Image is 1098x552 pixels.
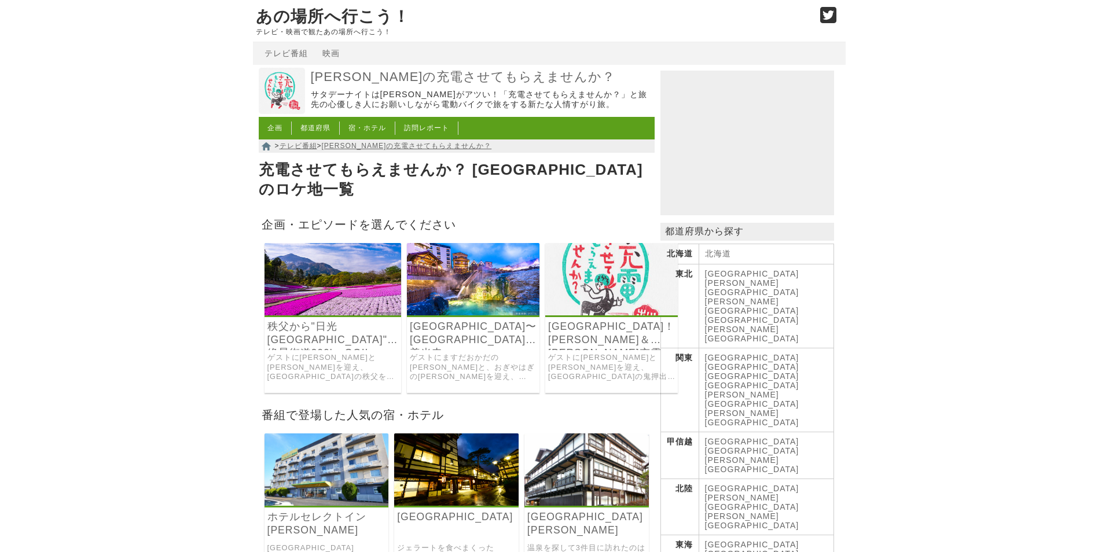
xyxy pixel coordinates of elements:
[267,320,398,347] a: 秩父から"日光[GEOGRAPHIC_DATA]"へ絶景街道200kmGO!!
[267,353,398,382] a: ゲストに[PERSON_NAME]と[PERSON_NAME]を迎え、[GEOGRAPHIC_DATA]の秩父をスタートし[GEOGRAPHIC_DATA]の[GEOGRAPHIC_DATA]、...
[660,479,699,535] th: 北陸
[256,28,808,36] p: テレビ・映画で観たあの場所へ行こう！
[410,320,537,347] a: [GEOGRAPHIC_DATA]〜[GEOGRAPHIC_DATA]・善光寺・[PERSON_NAME]、信州145キロ
[705,371,799,381] a: [GEOGRAPHIC_DATA]
[267,124,282,132] a: 企画
[820,14,837,24] a: Twitter (@go_thesights)
[545,307,678,317] a: 出川哲朗の充電させてもらえませんか？ 群馬温泉街道を106キロ！絶景”鬼押出し園”から草津＆伊香保ぬけてゴールはパワスポ”水沢観世音”！ですが初登場の織田信成＆ウエンツがパワー全開でヤバいよヤバ...
[394,433,519,506] img: 草津温泉 大阪屋
[524,498,649,507] a: 草津温泉 古久長旅館
[705,540,799,549] a: [GEOGRAPHIC_DATA]
[265,243,401,315] img: 出川哲朗の充電させてもらえませんか？ 桜満開の秩父から目指せ“日光東照宮"200キロ! ですが菊地亜美免許とりたてでヤバいよ×2
[311,69,652,86] a: [PERSON_NAME]の充電させてもらえませんか？
[705,297,799,315] a: [PERSON_NAME][GEOGRAPHIC_DATA]
[300,124,330,132] a: 都道府県
[404,124,449,132] a: 訪問レポート
[660,71,834,215] iframe: Advertisement
[705,325,799,343] a: [PERSON_NAME][GEOGRAPHIC_DATA]
[705,353,799,362] a: [GEOGRAPHIC_DATA]
[705,390,799,409] a: [PERSON_NAME][GEOGRAPHIC_DATA]
[322,142,492,150] a: [PERSON_NAME]の充電させてもらえませんか？
[280,142,317,150] a: テレビ番組
[660,244,699,264] th: 北海道
[311,90,652,110] p: サタデーナイトは[PERSON_NAME]がアツい！「充電させてもらえませんか？」と旅先の心優しき人にお願いしながら電動バイクで旅をする新たな人情すがり旅。
[705,381,799,390] a: [GEOGRAPHIC_DATA]
[705,446,799,455] a: [GEOGRAPHIC_DATA]
[524,433,649,506] img: 草津温泉 古久長旅館
[545,243,678,315] img: 出川哲朗の充電させてもらえませんか？ 群馬温泉街道を106キロ！絶景”鬼押出し園”から草津＆伊香保ぬけてゴールはパワスポ”水沢観世音”！ですが初登場の織田信成＆ウエンツがパワー全開でヤバいよヤバ...
[527,510,646,537] a: [GEOGRAPHIC_DATA][PERSON_NAME]
[322,49,340,58] a: 映画
[259,139,655,153] nav: > >
[705,484,799,493] a: [GEOGRAPHIC_DATA]
[265,307,401,317] a: 出川哲朗の充電させてもらえませんか？ 桜満開の秩父から目指せ“日光東照宮"200キロ! ですが菊地亜美免許とりたてでヤバいよ×2
[705,437,799,446] a: [GEOGRAPHIC_DATA]
[265,433,389,506] img: ホテルセレクトイン伊勢崎
[259,214,655,234] h2: 企画・エピソードを選んでください
[705,493,799,511] a: [PERSON_NAME][GEOGRAPHIC_DATA]
[256,8,410,25] a: あの場所へ行こう！
[705,511,799,530] a: [PERSON_NAME][GEOGRAPHIC_DATA]
[394,498,519,507] a: 草津温泉 大阪屋
[548,320,675,347] a: [GEOGRAPHIC_DATA]！[PERSON_NAME]＆[PERSON_NAME]充電SP
[705,362,799,371] a: [GEOGRAPHIC_DATA]
[265,49,308,58] a: テレビ番組
[705,418,799,427] a: [GEOGRAPHIC_DATA]
[259,157,655,203] h1: 充電させてもらえませんか？ [GEOGRAPHIC_DATA]のロケ地一覧
[660,432,699,479] th: 甲信越
[407,243,539,315] img: 出川哲朗の充電させてもらえませんか？ 草津温泉から渋温泉に善光寺と“絶景信州”目指せ上田城145キロ！ですがワォ岡田に小木さんも登場でヤバいよ²SP
[259,68,305,114] img: 出川哲朗の充電させてもらえませんか？
[660,223,834,241] p: 都道府県から探す
[348,124,386,132] a: 宿・ホテル
[660,348,699,432] th: 関東
[705,278,799,297] a: [PERSON_NAME][GEOGRAPHIC_DATA]
[265,498,389,507] a: ホテルセレクトイン伊勢崎
[705,269,799,278] a: [GEOGRAPHIC_DATA]
[410,353,537,382] a: ゲストにますだおかだの[PERSON_NAME]と、おぎやはぎの[PERSON_NAME]を迎え、[GEOGRAPHIC_DATA]を出発して[GEOGRAPHIC_DATA]・善光寺を経由して...
[259,106,305,116] a: 出川哲朗の充電させてもらえませんか？
[705,249,731,258] a: 北海道
[705,409,779,418] a: [PERSON_NAME]
[267,510,386,537] a: ホテルセレクトイン[PERSON_NAME]
[660,264,699,348] th: 東北
[705,315,799,325] a: [GEOGRAPHIC_DATA]
[705,455,799,474] a: [PERSON_NAME][GEOGRAPHIC_DATA]
[259,404,655,425] h2: 番組で登場した人気の宿・ホテル
[548,353,675,382] a: ゲストに[PERSON_NAME]と[PERSON_NAME]を迎え、[GEOGRAPHIC_DATA]の鬼押出し園からパワースポットの[PERSON_NAME]観世音を目指した[GEOGRAP...
[397,510,516,524] a: [GEOGRAPHIC_DATA]
[407,307,539,317] a: 出川哲朗の充電させてもらえませんか？ 草津温泉から渋温泉に善光寺と“絶景信州”目指せ上田城145キロ！ですがワォ岡田に小木さんも登場でヤバいよ²SP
